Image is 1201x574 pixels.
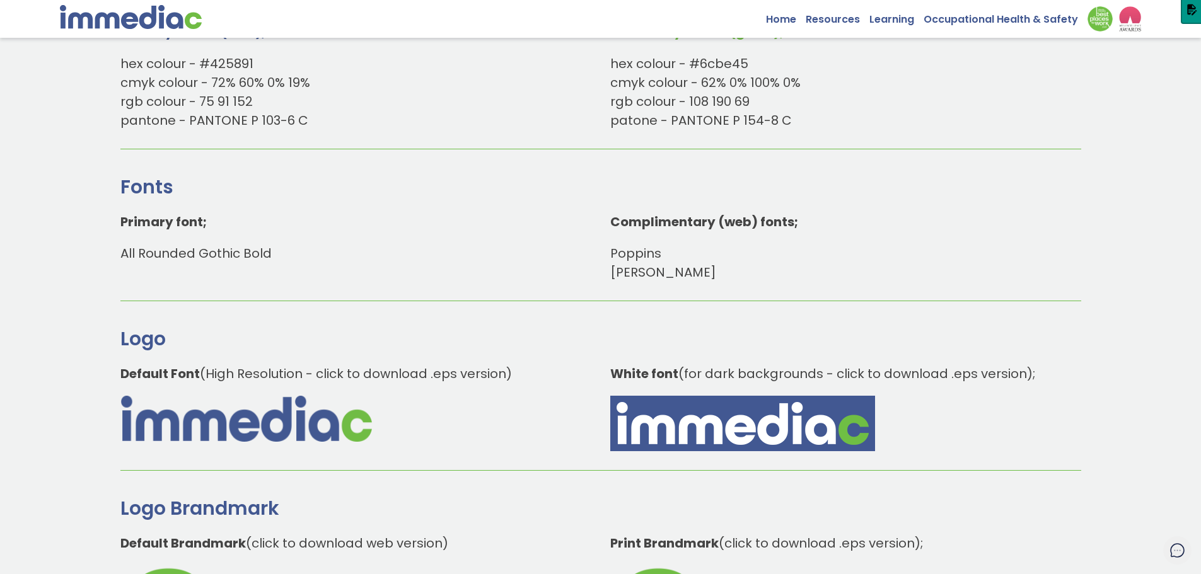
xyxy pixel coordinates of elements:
li: hex colour - #6cbe45 [610,54,1072,73]
strong: Primary font; [120,213,207,231]
li: patone - PANTONE P 154-8 C [610,111,1072,130]
a: Resources [806,6,869,26]
h2: Logo Brandmark [120,496,1081,521]
p: (click to download web version) [120,534,591,553]
li: rgb colour - 75 91 152 [120,92,591,111]
a: Home [766,6,806,26]
p: (for dark backgrounds - click to download .eps version); [610,364,1072,383]
img: Down [1088,6,1113,32]
li: [PERSON_NAME] [610,263,1072,282]
p: (High Resolution - click to download .eps version) [120,364,591,383]
li: hex colour - #425891 [120,54,591,73]
li: rgb colour - 108 190 69 [610,92,1072,111]
li: All Rounded Gothic Bold [120,244,591,263]
li: cmyk colour - 72% 60% 0% 19% [120,73,591,92]
a: Occupational Health & Safety [924,6,1088,26]
h2: Fonts [120,175,1081,200]
strong: Default Brandmark [120,534,246,552]
strong: White font [610,365,678,382]
p: (click to download .eps version); [610,534,1072,553]
img: logo2_wea_nobg.webp [1119,6,1141,32]
li: Poppins [610,244,1072,263]
a: Learning [869,6,924,26]
li: cmyk colour - 62% 0% 100% 0% [610,73,1072,92]
strong: Complimentary (web) fonts; [610,213,798,231]
strong: Default Font [120,365,200,382]
li: pantone - PANTONE P 103-6 C [120,111,591,130]
img: immediac [60,5,202,29]
h2: Logo [120,326,1081,352]
strong: Print Brandmark [610,534,719,552]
